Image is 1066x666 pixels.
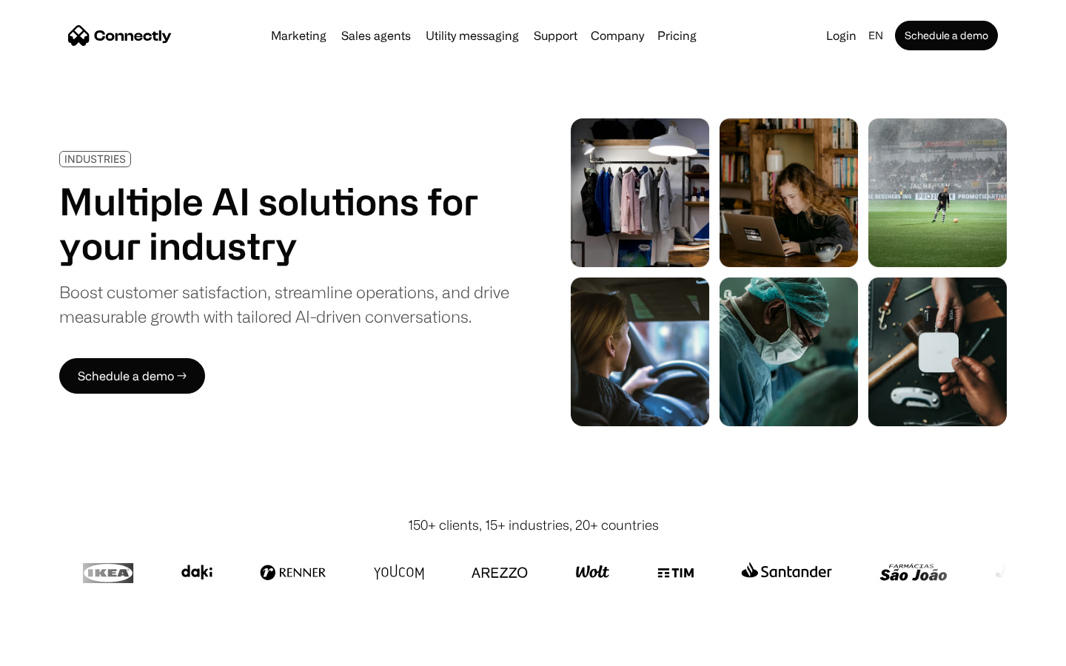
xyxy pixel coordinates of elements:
a: Login [820,25,862,46]
a: Schedule a demo [895,21,998,50]
ul: Language list [30,640,89,661]
div: Company [591,25,644,46]
a: Support [528,30,583,41]
a: Pricing [651,30,703,41]
aside: Language selected: English [15,639,89,661]
div: en [868,25,883,46]
a: Sales agents [335,30,417,41]
div: 150+ clients, 15+ industries, 20+ countries [408,515,659,535]
div: Boost customer satisfaction, streamline operations, and drive measurable growth with tailored AI-... [59,280,509,329]
a: Marketing [265,30,332,41]
a: Schedule a demo → [59,358,205,394]
h1: Multiple AI solutions for your industry [59,179,509,268]
div: INDUSTRIES [64,153,126,164]
a: Utility messaging [420,30,525,41]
